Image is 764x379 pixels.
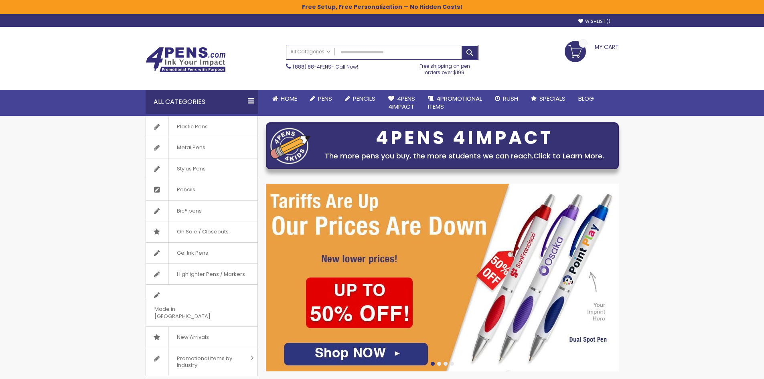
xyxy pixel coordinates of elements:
a: Rush [488,90,525,107]
a: 4PROMOTIONALITEMS [422,90,488,116]
span: On Sale / Closeouts [168,221,237,242]
a: Blog [572,90,600,107]
a: Pens [304,90,338,107]
span: Made in [GEOGRAPHIC_DATA] [146,299,237,326]
span: Pens [318,94,332,103]
a: Pencils [338,90,382,107]
a: Pencils [146,179,257,200]
a: Home [266,90,304,107]
span: All Categories [290,49,330,55]
a: 4Pens4impact [382,90,422,116]
a: Click to Learn More. [533,151,604,161]
span: Metal Pens [168,137,213,158]
span: Plastic Pens [168,116,216,137]
span: Stylus Pens [168,158,214,179]
a: New Arrivals [146,327,257,348]
span: New Arrivals [168,327,217,348]
span: Gel Ink Pens [168,243,216,263]
span: 4Pens 4impact [388,94,415,111]
div: The more pens you buy, the more students we can reach. [314,150,614,162]
span: Specials [539,94,565,103]
img: four_pen_logo.png [270,128,310,164]
span: Rush [503,94,518,103]
a: Plastic Pens [146,116,257,137]
span: Promotional Items by Industry [168,348,248,376]
img: 4Pens Custom Pens and Promotional Products [146,47,226,73]
a: (888) 88-4PENS [293,63,331,70]
a: Wishlist [578,18,610,24]
a: On Sale / Closeouts [146,221,257,242]
a: Metal Pens [146,137,257,158]
a: All Categories [286,45,334,59]
span: 4PROMOTIONAL ITEMS [428,94,482,111]
a: Gel Ink Pens [146,243,257,263]
span: Bic® pens [168,201,210,221]
a: Bic® pens [146,201,257,221]
div: 4PENS 4IMPACT [314,130,614,146]
span: Blog [578,94,594,103]
a: Specials [525,90,572,107]
a: Highlighter Pens / Markers [146,264,257,285]
a: Stylus Pens [146,158,257,179]
a: Made in [GEOGRAPHIC_DATA] [146,285,257,326]
span: Home [281,94,297,103]
a: Promotional Items by Industry [146,348,257,376]
span: - Call Now! [293,63,358,70]
div: Free shipping on pen orders over $199 [411,60,478,76]
img: /cheap-promotional-products.html [266,184,619,371]
span: Pencils [353,94,375,103]
span: Pencils [168,179,203,200]
span: Highlighter Pens / Markers [168,264,253,285]
div: All Categories [146,90,258,114]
